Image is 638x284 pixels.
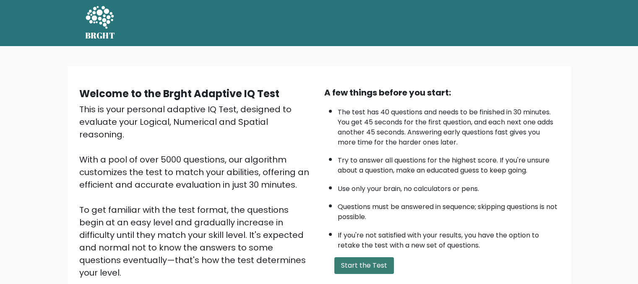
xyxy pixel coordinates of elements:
[338,103,559,147] li: The test has 40 questions and needs to be finished in 30 minutes. You get 45 seconds for the firs...
[85,3,115,43] a: BRGHT
[79,87,279,101] b: Welcome to the Brght Adaptive IQ Test
[334,257,394,274] button: Start the Test
[338,180,559,194] li: Use only your brain, no calculators or pens.
[338,226,559,250] li: If you're not satisfied with your results, you have the option to retake the test with a new set ...
[324,86,559,99] div: A few things before you start:
[85,31,115,41] h5: BRGHT
[338,198,559,222] li: Questions must be answered in sequence; skipping questions is not possible.
[338,151,559,176] li: Try to answer all questions for the highest score. If you're unsure about a question, make an edu...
